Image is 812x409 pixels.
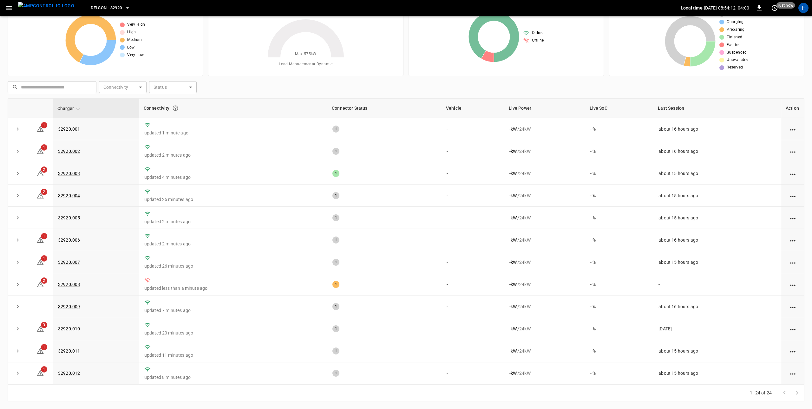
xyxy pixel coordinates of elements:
[144,102,323,114] div: Connectivity
[442,185,504,207] td: -
[36,370,44,375] a: 1
[585,99,654,118] th: Live SoC
[36,282,44,287] a: 2
[789,170,797,177] div: action cell options
[585,318,654,340] td: - %
[509,281,580,288] div: / 24 kW
[58,149,80,154] a: 32920.002
[13,169,23,178] button: expand row
[653,118,781,140] td: about 16 hours ago
[509,370,580,376] div: / 24 kW
[585,140,654,162] td: - %
[332,148,339,155] div: 1
[13,368,23,378] button: expand row
[127,29,136,36] span: High
[36,348,44,353] a: 1
[144,152,322,158] p: updated 2 minutes ago
[36,126,44,131] a: 1
[653,273,781,295] td: -
[13,280,23,289] button: expand row
[91,4,122,12] span: Delson - 32920
[585,185,654,207] td: - %
[509,303,580,310] div: / 24 kW
[509,370,517,376] p: - kW
[41,189,47,195] span: 2
[509,326,580,332] div: / 24 kW
[170,102,181,114] button: Connection between the charger and our software.
[769,3,780,13] button: set refresh interval
[442,229,504,251] td: -
[585,118,654,140] td: - %
[789,259,797,265] div: action cell options
[58,171,80,176] a: 32920.003
[509,148,580,154] div: / 24 kW
[653,251,781,273] td: about 15 hours ago
[144,352,322,358] p: updated 11 minutes ago
[332,237,339,243] div: 1
[509,215,580,221] div: / 24 kW
[653,140,781,162] td: about 16 hours ago
[13,346,23,356] button: expand row
[58,260,80,265] a: 32920.007
[442,318,504,340] td: -
[58,127,80,132] a: 32920.001
[41,122,47,128] span: 1
[279,61,333,68] span: Load Management = Dynamic
[127,44,134,51] span: Low
[789,281,797,288] div: action cell options
[442,340,504,362] td: -
[727,27,745,33] span: Preparing
[585,340,654,362] td: - %
[13,213,23,223] button: expand row
[332,370,339,377] div: 1
[789,148,797,154] div: action cell options
[532,37,544,44] span: Offline
[653,99,781,118] th: Last Session
[127,52,144,58] span: Very Low
[332,259,339,266] div: 1
[585,207,654,229] td: - %
[58,348,80,354] a: 32920.011
[509,281,517,288] p: - kW
[789,303,797,310] div: action cell options
[57,105,82,112] span: Charger
[789,237,797,243] div: action cell options
[144,263,322,269] p: updated 26 minutes ago
[509,170,517,177] p: - kW
[58,215,80,220] a: 32920.005
[442,295,504,318] td: -
[653,340,781,362] td: about 15 hours ago
[585,295,654,318] td: - %
[532,30,543,36] span: Online
[585,251,654,273] td: - %
[509,303,517,310] p: - kW
[144,330,322,336] p: updated 20 minutes ago
[144,285,322,291] p: updated less than a minute ago
[144,374,322,380] p: updated 8 minutes ago
[442,251,504,273] td: -
[509,215,517,221] p: - kW
[332,170,339,177] div: 1
[509,348,580,354] div: / 24 kW
[653,318,781,340] td: [DATE]
[442,162,504,185] td: -
[41,277,47,284] span: 2
[789,126,797,132] div: action cell options
[41,233,47,239] span: 1
[776,2,795,9] span: just now
[789,192,797,199] div: action cell options
[509,259,580,265] div: / 24 kW
[58,326,80,331] a: 32920.010
[332,325,339,332] div: 1
[509,326,517,332] p: - kW
[41,166,47,173] span: 2
[727,49,747,56] span: Suspended
[13,191,23,200] button: expand row
[332,347,339,354] div: 1
[295,51,317,57] span: Max. 575 kW
[727,19,743,25] span: Charging
[41,255,47,262] span: 1
[727,57,748,63] span: Unavailable
[442,207,504,229] td: -
[127,37,142,43] span: Medium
